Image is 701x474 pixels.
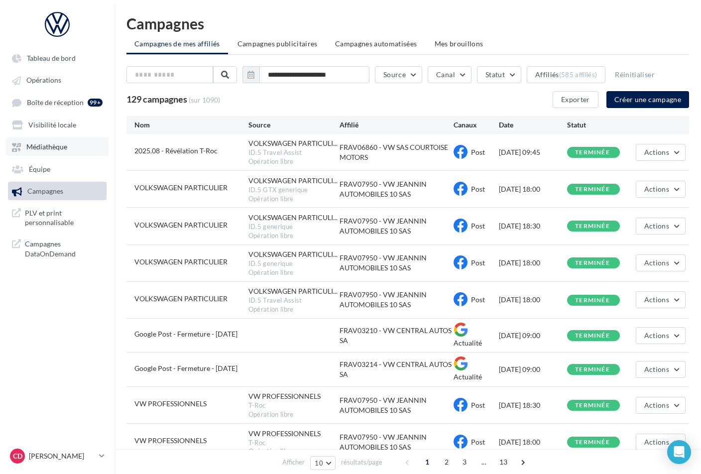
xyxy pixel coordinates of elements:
[6,137,109,155] a: Médiathèque
[248,186,340,195] div: ID.5 GTX generique
[134,364,237,372] span: Google Post - Fermeture - Août 2025
[27,187,63,196] span: Campagnes
[340,179,454,199] div: FRAV07950 - VW JEANNIN AUTOMOBILES 10 SAS
[575,297,610,304] div: terminée
[26,76,61,85] span: Opérations
[335,39,417,48] span: Campagnes automatisées
[6,160,109,178] a: Équipe
[88,99,103,107] div: 99+
[636,327,686,344] button: Actions
[248,401,340,410] div: T-Roc
[237,39,318,48] span: Campagnes publicitaires
[248,286,338,296] span: VOLKSWAGEN PARTICULI...
[29,451,95,461] p: [PERSON_NAME]
[248,305,340,314] div: Opération libre
[636,434,686,451] button: Actions
[611,69,659,81] button: Réinitialiser
[499,364,567,374] div: [DATE] 09:00
[644,222,669,230] span: Actions
[248,259,340,268] div: ID.5 generique
[248,213,338,223] span: VOLKSWAGEN PARTICULI...
[636,397,686,414] button: Actions
[644,258,669,267] span: Actions
[454,339,482,347] span: Actualité
[25,239,103,258] span: Campagnes DataOnDemand
[575,223,610,230] div: terminée
[606,91,689,108] button: Créer une campagne
[575,402,610,409] div: terminée
[341,458,382,467] span: résultats/page
[28,120,76,129] span: Visibilité locale
[248,296,340,305] div: ID.5 Travel Assist
[559,71,597,79] div: (585 affiliés)
[499,184,567,194] div: [DATE] 18:00
[454,120,499,130] div: Canaux
[27,54,76,62] span: Tableau de bord
[499,147,567,157] div: [DATE] 09:45
[248,391,321,401] div: VW PROFESSIONNELS
[375,66,422,83] button: Source
[134,120,248,130] div: Nom
[644,365,669,373] span: Actions
[126,16,689,31] h1: Campagnes
[575,366,610,373] div: terminée
[282,458,305,467] span: Afficher
[6,71,109,89] a: Opérations
[644,295,669,304] span: Actions
[340,120,454,130] div: Affilié
[499,437,567,447] div: [DATE] 18:00
[248,429,321,439] div: VW PROFESSIONNELS
[527,66,605,83] button: Affiliés(585 affiliés)
[419,454,435,470] span: 1
[644,148,669,156] span: Actions
[126,94,187,105] span: 129 campagnes
[636,218,686,235] button: Actions
[248,249,338,259] span: VOLKSWAGEN PARTICULI...
[575,149,610,156] div: terminée
[575,260,610,266] div: terminée
[454,373,482,381] span: Actualité
[6,93,109,112] a: Boîte de réception 99+
[134,221,228,229] span: VOLKSWAGEN PARTICULIER
[575,439,610,446] div: terminée
[310,456,336,470] button: 10
[315,459,323,467] span: 10
[134,399,207,408] span: VW PROFESSIONNELS
[476,454,492,470] span: ...
[471,148,485,156] span: Post
[636,361,686,378] button: Actions
[340,395,454,415] div: FRAV07950 - VW JEANNIN AUTOMOBILES 10 SAS
[134,183,228,192] span: VOLKSWAGEN PARTICULIER
[499,258,567,268] div: [DATE] 18:00
[248,447,340,456] div: Opération libre
[471,401,485,409] span: Post
[340,326,454,346] div: FRAV03210 - VW CENTRAL AUTOS SA
[457,454,472,470] span: 3
[495,454,512,470] span: 13
[6,235,109,262] a: Campagnes DataOnDemand
[428,66,471,83] button: Canal
[13,451,22,461] span: CD
[340,432,454,452] div: FRAV07950 - VW JEANNIN AUTOMOBILES 10 SAS
[644,438,669,446] span: Actions
[6,116,109,133] a: Visibilité locale
[636,291,686,308] button: Actions
[248,268,340,277] div: Opération libre
[25,208,103,228] span: PLV et print personnalisable
[134,146,218,155] span: 2025.08 - Révélation T-Roc
[248,232,340,240] div: Opération libre
[471,222,485,230] span: Post
[340,142,454,162] div: FRAV06860 - VW SAS COURTOISE MOTORS
[471,438,485,446] span: Post
[340,253,454,273] div: FRAV07950 - VW JEANNIN AUTOMOBILES 10 SAS
[6,182,109,200] a: Campagnes
[636,181,686,198] button: Actions
[667,440,691,464] div: Open Intercom Messenger
[499,295,567,305] div: [DATE] 18:00
[575,333,610,339] div: terminée
[8,447,107,466] a: CD [PERSON_NAME]
[248,138,338,148] span: VOLKSWAGEN PARTICULI...
[248,157,340,166] div: Opération libre
[6,204,109,232] a: PLV et print personnalisable
[499,120,567,130] div: Date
